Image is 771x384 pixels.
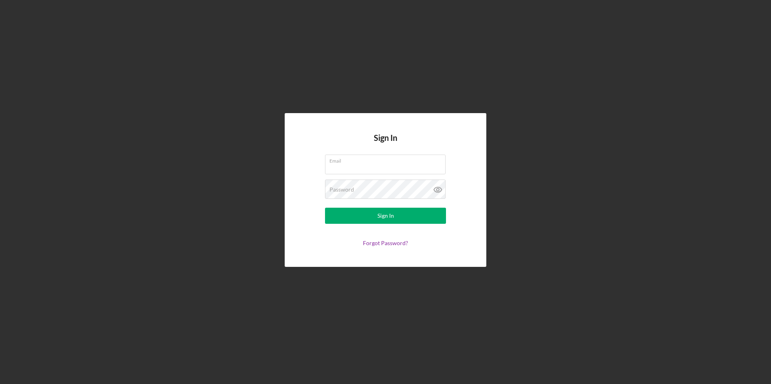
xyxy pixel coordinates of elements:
[377,208,394,224] div: Sign In
[325,208,446,224] button: Sign In
[374,133,397,155] h4: Sign In
[329,186,354,193] label: Password
[363,239,408,246] a: Forgot Password?
[329,155,446,164] label: Email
